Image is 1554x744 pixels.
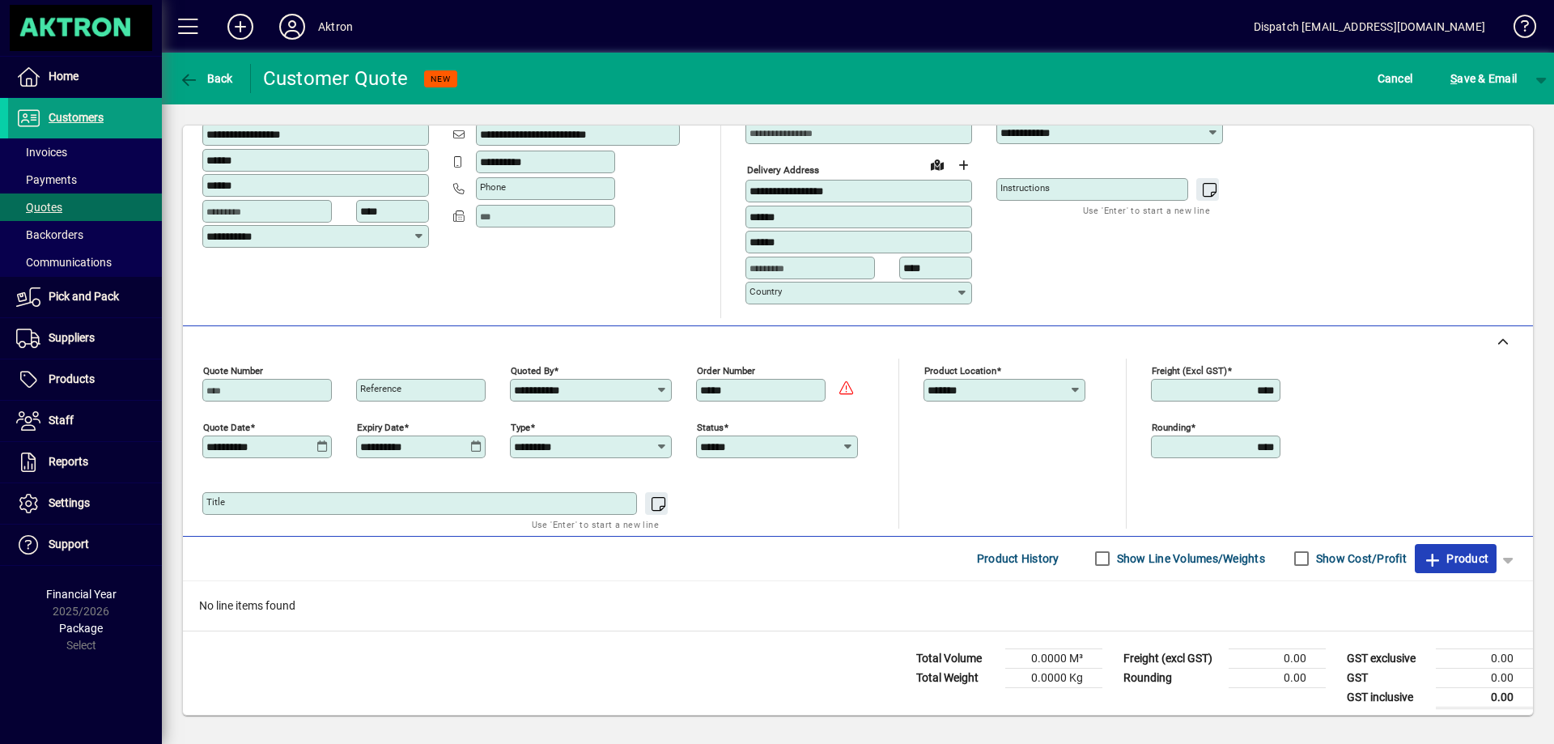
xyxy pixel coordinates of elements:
mat-label: Quoted by [511,364,554,376]
mat-label: Product location [924,364,996,376]
span: Staff [49,414,74,427]
mat-label: Country [749,286,782,297]
a: Quotes [8,193,162,221]
mat-label: Instructions [1000,182,1050,193]
a: Pick and Pack [8,277,162,317]
div: Dispatch [EMAIL_ADDRESS][DOMAIN_NAME] [1254,14,1485,40]
mat-hint: Use 'Enter' to start a new line [1083,201,1210,219]
a: Settings [8,483,162,524]
mat-label: Status [697,421,724,432]
a: Communications [8,249,162,276]
mat-label: Quote date [203,421,250,432]
span: Products [49,372,95,385]
span: Home [49,70,79,83]
td: 0.00 [1436,668,1533,687]
button: Product History [970,544,1066,573]
mat-label: Quote number [203,364,263,376]
span: Communications [16,256,112,269]
mat-label: Order number [697,364,755,376]
mat-label: Title [206,496,225,508]
td: Freight (excl GST) [1115,648,1229,668]
span: Backorders [16,228,83,241]
td: Total Volume [908,648,1005,668]
td: 0.00 [1229,648,1326,668]
button: Choose address [950,152,976,178]
span: Cancel [1378,66,1413,91]
a: Backorders [8,221,162,249]
mat-hint: Use 'Enter' to start a new line [532,515,659,534]
span: S [1450,72,1457,85]
td: 0.0000 M³ [1005,648,1102,668]
span: Payments [16,173,77,186]
td: GST inclusive [1339,687,1436,708]
td: Rounding [1115,668,1229,687]
label: Show Cost/Profit [1313,551,1407,567]
span: Back [179,72,233,85]
span: Settings [49,496,90,509]
span: ave & Email [1450,66,1517,91]
span: Invoices [16,146,67,159]
td: 0.00 [1229,668,1326,687]
button: Product [1415,544,1497,573]
td: Total Weight [908,668,1005,687]
td: GST [1339,668,1436,687]
label: Show Line Volumes/Weights [1114,551,1265,567]
span: Product History [977,546,1059,572]
span: Support [49,538,89,551]
div: Aktron [318,14,353,40]
a: Home [8,57,162,97]
a: Invoices [8,138,162,166]
span: Pick and Pack [49,290,119,303]
app-page-header-button: Back [162,64,251,93]
mat-label: Type [511,421,530,432]
a: Knowledge Base [1501,3,1534,56]
mat-label: Freight (excl GST) [1152,364,1227,376]
a: Payments [8,166,162,193]
button: Add [214,12,266,41]
button: Profile [266,12,318,41]
button: Back [175,64,237,93]
a: View on map [924,151,950,177]
mat-label: Expiry date [357,421,404,432]
td: 0.0000 Kg [1005,668,1102,687]
a: Products [8,359,162,400]
td: 0.00 [1436,687,1533,708]
a: Staff [8,401,162,441]
a: Support [8,525,162,565]
button: Save & Email [1442,64,1525,93]
span: Quotes [16,201,62,214]
mat-label: Phone [480,181,506,193]
a: Reports [8,442,162,483]
button: Cancel [1374,64,1417,93]
a: Suppliers [8,318,162,359]
span: Financial Year [46,588,117,601]
span: NEW [431,74,451,84]
span: Product [1423,546,1488,572]
mat-label: Reference [360,383,401,394]
div: No line items found [183,581,1533,631]
mat-label: Rounding [1152,421,1191,432]
span: Customers [49,111,104,124]
span: Suppliers [49,331,95,344]
span: Reports [49,455,88,468]
div: Customer Quote [263,66,409,91]
td: 0.00 [1436,648,1533,668]
td: GST exclusive [1339,648,1436,668]
span: Package [59,622,103,635]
